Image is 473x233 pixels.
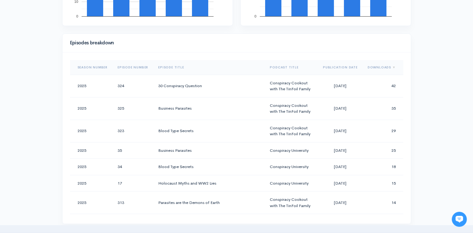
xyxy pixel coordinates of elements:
[265,97,318,120] td: Conspiracy Cookout with The TinFoil Family
[153,120,265,142] td: Blood Type Secrets
[113,159,153,175] td: 34
[318,159,363,175] td: [DATE]
[76,14,78,18] text: 0
[318,191,363,214] td: [DATE]
[318,75,363,97] td: [DATE]
[265,191,318,214] td: Conspiracy Cookout with The TinFoil Family
[70,142,113,159] td: 2025
[4,73,121,80] p: Find an answer quickly
[265,159,318,175] td: Conspiracy University
[265,120,318,142] td: Conspiracy Cookout with The TinFoil Family
[318,60,363,75] th: Sort column
[113,191,153,214] td: 313
[113,175,153,191] td: 17
[5,48,120,61] button: New conversation
[70,40,400,46] h4: Episodes breakdown
[153,60,265,75] th: Sort column
[70,75,113,97] td: 2025
[363,191,403,214] td: 14
[13,83,116,96] input: Search articles
[113,97,153,120] td: 325
[153,159,265,175] td: Blood Type Secrets
[113,142,153,159] td: 35
[318,142,363,159] td: [DATE]
[70,175,113,191] td: 2025
[113,120,153,142] td: 323
[40,52,75,57] span: New conversation
[70,191,113,214] td: 2025
[363,60,403,75] th: Sort column
[265,60,318,75] th: Sort column
[70,120,113,142] td: 2025
[363,120,403,142] td: 29
[363,97,403,120] td: 35
[153,175,265,191] td: Holocaust Myths and WW2 Lies
[70,60,113,75] th: Sort column
[113,75,153,97] td: 324
[318,120,363,142] td: [DATE]
[265,142,318,159] td: Conspiracy University
[113,60,153,75] th: Sort column
[70,97,113,120] td: 2025
[265,175,318,191] td: Conspiracy University
[153,97,265,120] td: Business Parasites
[318,175,363,191] td: [DATE]
[363,159,403,175] td: 18
[265,75,318,97] td: Conspiracy Cookout with The TinFoil Family
[363,175,403,191] td: 15
[153,75,265,97] td: 30 Conspiracy Question
[254,14,256,18] text: 0
[153,142,265,159] td: Business Parasites
[318,97,363,120] td: [DATE]
[70,159,113,175] td: 2025
[452,212,467,227] iframe: gist-messenger-bubble-iframe
[153,191,265,214] td: Parasites are the Demons of Earth
[363,142,403,159] td: 25
[363,75,403,97] td: 42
